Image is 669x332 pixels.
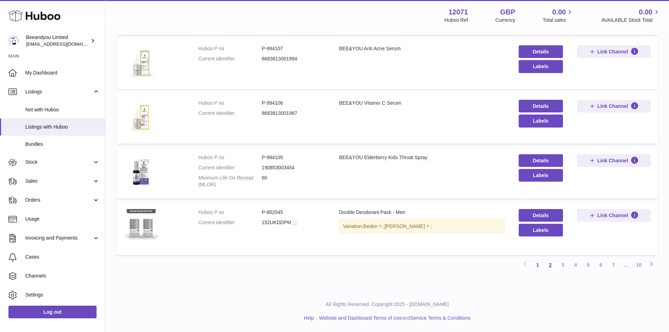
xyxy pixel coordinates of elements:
[339,209,504,216] div: Double Deodorant Pack - Men
[519,45,563,58] a: Details
[198,110,262,117] dt: Current identifier
[25,178,92,184] span: Sales
[569,259,582,271] a: 4
[597,103,628,109] span: Link Channel
[317,315,471,321] li: and
[26,41,103,47] span: [EMAIL_ADDRESS][DOMAIN_NAME]
[8,306,97,318] a: Log out
[519,224,563,236] button: Labels
[582,259,595,271] a: 5
[557,259,569,271] a: 3
[111,301,663,308] p: All Rights Reserved. Copyright 2025 - [DOMAIN_NAME]
[531,259,544,271] a: 1
[639,7,652,17] span: 0.00
[262,56,325,62] dd: 8683813001994
[410,315,471,321] a: Service Terms & Conditions
[519,154,563,167] a: Details
[25,292,100,298] span: Settings
[198,100,262,106] dt: Huboo P no
[601,17,661,24] span: AVAILABLE Stock Total
[124,45,159,80] img: BEE&YOU Anti Acne Serum
[198,164,262,171] dt: Current identifier
[124,154,159,189] img: BEE&YOU Elderberry Kids Throat Spray
[25,124,100,130] span: Listings with Huboo
[198,175,262,188] dt: Minimum Life On Receipt (MLOR)
[262,45,325,52] dd: P-994107
[25,273,100,279] span: Channels
[198,154,262,161] dt: Huboo P no
[319,315,402,321] a: Website and Dashboard Terms of Use
[620,259,632,271] span: ...
[595,259,607,271] a: 6
[25,197,92,203] span: Orders
[519,60,563,73] button: Labels
[607,259,620,271] a: 7
[198,209,262,216] dt: Huboo P no
[262,164,325,171] dd: 190853003454
[496,17,516,24] div: Currency
[601,7,661,24] a: 0.00 AVAILABLE Stock Total
[304,315,314,321] a: Help
[25,106,100,113] span: Not with Huboo
[262,100,325,106] dd: P-994106
[519,115,563,127] button: Labels
[339,219,504,234] div: Variation:
[26,34,89,47] div: Beeandyou Limited
[339,100,504,106] div: BEE&YOU Vitamin C Serum
[25,216,100,222] span: Usage
[597,212,628,219] span: Link Channel
[519,209,563,222] a: Details
[25,254,100,260] span: Cases
[448,7,468,17] strong: 12071
[544,259,557,271] a: 2
[363,223,385,229] span: Beden = ;
[124,100,159,135] img: BEE&YOU Vitamin C Serum
[262,209,325,216] dd: P-862045
[198,45,262,52] dt: Huboo P no
[262,154,325,161] dd: P-994105
[339,45,504,52] div: BEE&YOU Anti Acne Serum
[597,157,628,164] span: Link Channel
[25,70,100,76] span: My Dashboard
[577,45,651,58] button: Link Channel
[552,7,566,17] span: 0.00
[25,141,100,148] span: Bundles
[385,223,432,229] span: [PERSON_NAME] = ;
[25,89,92,95] span: Listings
[577,209,651,222] button: Link Channel
[597,48,628,55] span: Link Channel
[25,159,92,165] span: Stock
[543,7,574,24] a: 0.00 Total sales
[519,169,563,182] button: Labels
[543,17,574,24] span: Total sales
[198,56,262,62] dt: Current identifier
[445,17,468,24] div: Huboo Ref
[262,219,325,226] dd: 152UKDDPM ; ;
[262,110,325,117] dd: 8683813001987
[632,259,645,271] a: 10
[500,7,515,17] strong: GBP
[25,235,92,241] span: Invoicing and Payments
[124,209,159,246] img: Double Deodorant Pack - Men
[198,219,262,226] dt: Current identifier
[577,154,651,167] button: Link Channel
[262,175,325,188] dd: 60
[8,35,19,46] img: internalAdmin-12071@internal.huboo.com
[339,154,504,161] div: BEE&YOU Elderberry Kids Throat Spray
[519,100,563,112] a: Details
[577,100,651,112] button: Link Channel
